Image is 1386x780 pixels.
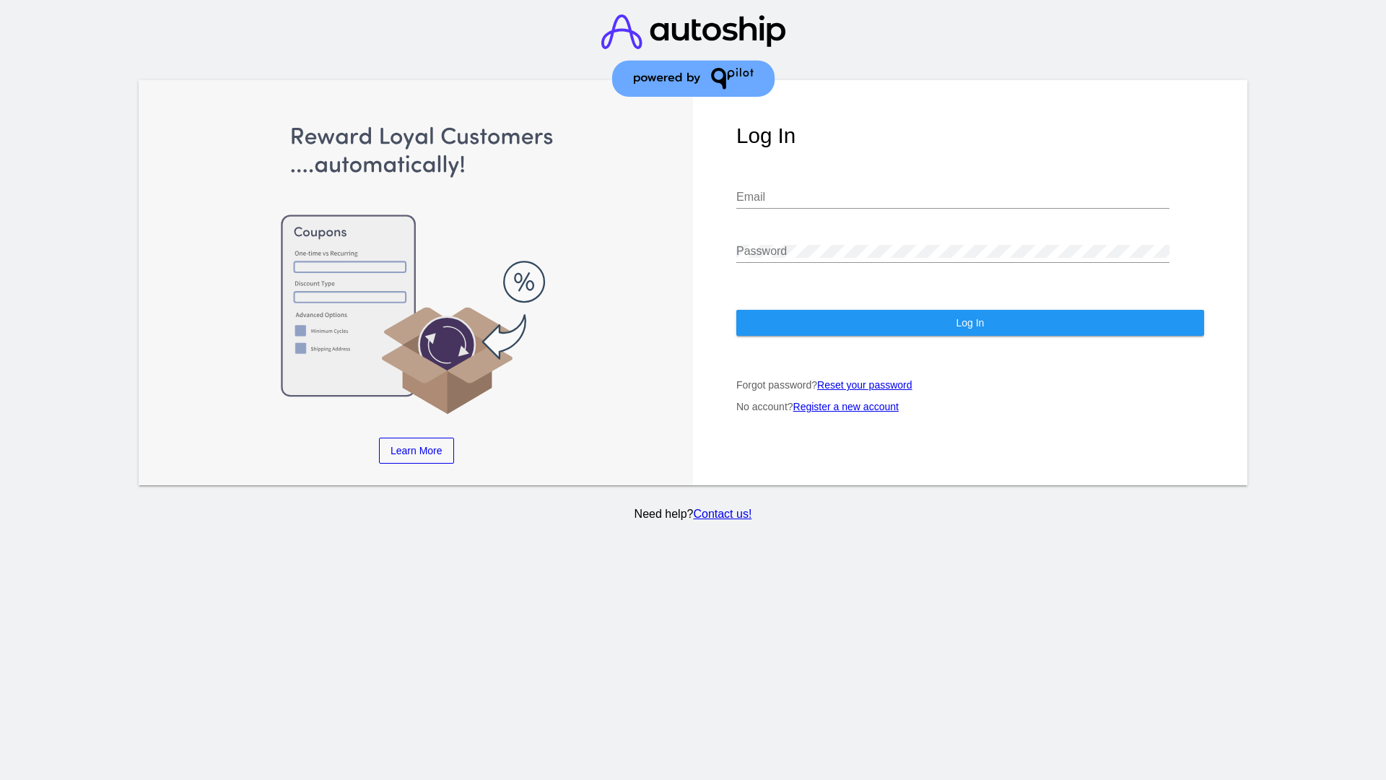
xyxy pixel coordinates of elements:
[736,123,1204,148] h1: Log In
[793,401,899,412] a: Register a new account
[817,379,912,391] a: Reset your password
[693,508,751,520] a: Contact us!
[736,191,1169,204] input: Email
[379,438,454,464] a: Learn More
[956,317,984,329] span: Log In
[391,445,443,456] span: Learn More
[736,310,1204,336] button: Log In
[736,401,1204,412] p: No account?
[136,508,1250,521] p: Need help?
[183,123,650,416] img: Apply Coupons Automatically to Scheduled Orders with QPilot
[736,379,1204,391] p: Forgot password?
